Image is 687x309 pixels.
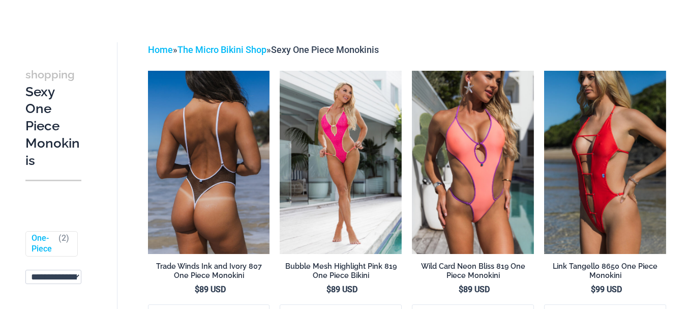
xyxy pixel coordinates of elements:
[148,71,270,254] a: Tradewinds Ink and Ivory 807 One Piece 03Tradewinds Ink and Ivory 807 One Piece 04Tradewinds Ink ...
[280,262,402,280] h2: Bubble Mesh Highlight Pink 819 One Piece Bikini
[148,262,270,280] h2: Trade Winds Ink and Ivory 807 One Piece Monokini
[412,262,534,285] a: Wild Card Neon Bliss 819 One Piece Monokini
[591,285,622,294] bdi: 99 USD
[459,285,463,294] span: $
[280,71,402,254] img: Bubble Mesh Highlight Pink 819 One Piece 01
[271,44,379,55] span: Sexy One Piece Monokinis
[544,71,666,254] img: Link Tangello 8650 One Piece Monokini 11
[544,262,666,280] h2: Link Tangello 8650 One Piece Monokini
[25,270,81,284] select: wpc-taxonomy-pa_fabric-type-746009
[177,44,266,55] a: The Micro Bikini Shop
[195,285,226,294] bdi: 89 USD
[412,71,534,254] img: Wild Card Neon Bliss 819 One Piece 04
[326,285,357,294] bdi: 89 USD
[148,262,270,285] a: Trade Winds Ink and Ivory 807 One Piece Monokini
[32,233,54,255] a: One-Piece
[148,44,379,55] span: » »
[326,285,331,294] span: $
[544,262,666,285] a: Link Tangello 8650 One Piece Monokini
[280,71,402,254] a: Bubble Mesh Highlight Pink 819 One Piece 01Bubble Mesh Highlight Pink 819 One Piece 03Bubble Mesh...
[148,44,173,55] a: Home
[25,66,81,170] h3: Sexy One Piece Monokinis
[591,285,595,294] span: $
[195,285,199,294] span: $
[280,262,402,285] a: Bubble Mesh Highlight Pink 819 One Piece Bikini
[412,262,534,280] h2: Wild Card Neon Bliss 819 One Piece Monokini
[58,233,69,255] span: ( )
[412,71,534,254] a: Wild Card Neon Bliss 819 One Piece 04Wild Card Neon Bliss 819 One Piece 05Wild Card Neon Bliss 81...
[62,233,66,243] span: 2
[148,71,270,254] img: Tradewinds Ink and Ivory 807 One Piece 04
[25,68,75,81] span: shopping
[544,71,666,254] a: Link Tangello 8650 One Piece Monokini 11Link Tangello 8650 One Piece Monokini 12Link Tangello 865...
[459,285,490,294] bdi: 89 USD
